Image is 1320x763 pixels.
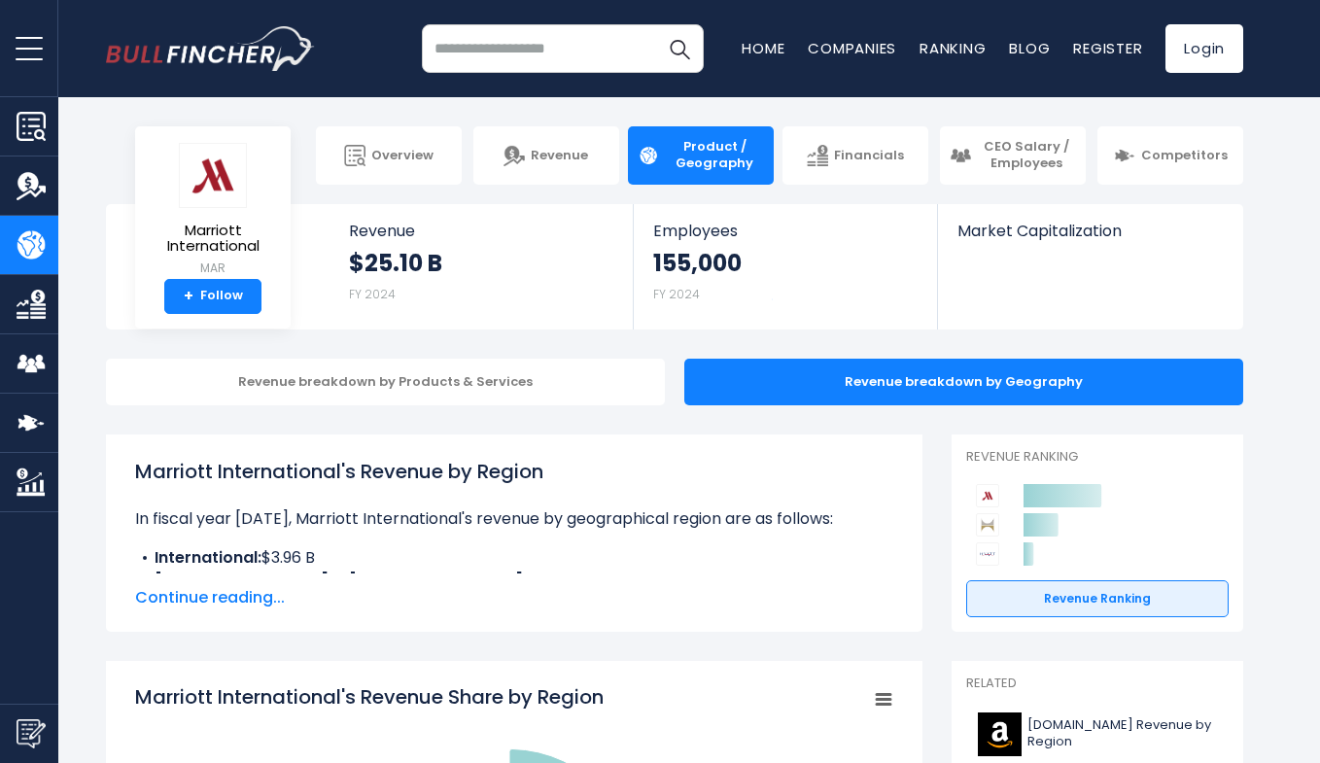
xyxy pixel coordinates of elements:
span: Continue reading... [135,586,893,609]
strong: + [184,288,193,305]
div: Revenue breakdown by Products & Services [106,359,665,405]
a: Blog [1009,38,1050,58]
div: Revenue breakdown by Geography [684,359,1243,405]
a: Employees 155,000 FY 2024 [634,204,936,329]
img: Hyatt Hotels Corporation competitors logo [976,542,999,566]
a: Market Capitalization [938,204,1241,273]
a: Revenue Ranking [966,580,1229,617]
small: MAR [151,260,275,277]
a: Companies [808,38,896,58]
b: International: [155,546,261,569]
span: Revenue [349,222,614,240]
span: Competitors [1141,148,1228,164]
a: Overview [316,126,462,185]
li: $3.96 B [135,546,893,570]
img: bullfincher logo [106,26,315,71]
a: Competitors [1097,126,1243,185]
a: Ranking [920,38,986,58]
strong: 155,000 [653,248,742,278]
a: [DOMAIN_NAME] Revenue by Region [966,708,1229,761]
tspan: Marriott International's Revenue Share by Region [135,683,604,711]
h1: Marriott International's Revenue by Region [135,457,893,486]
span: Financials [834,148,904,164]
a: Login [1165,24,1243,73]
span: Overview [371,148,434,164]
span: Revenue [531,148,588,164]
span: Market Capitalization [957,222,1222,240]
span: Employees [653,222,917,240]
p: Revenue Ranking [966,449,1229,466]
a: Revenue $25.10 B FY 2024 [330,204,634,329]
a: Revenue [473,126,619,185]
p: Related [966,676,1229,692]
a: Marriott International MAR [150,142,276,279]
span: Marriott International [151,223,275,255]
small: FY 2024 [349,286,396,302]
span: [DOMAIN_NAME] Revenue by Region [1027,717,1217,750]
span: CEO Salary / Employees [977,139,1076,172]
p: In fiscal year [DATE], Marriott International's revenue by geographical region are as follows: [135,507,893,531]
span: Product / Geography [665,139,764,172]
img: AMZN logo [978,712,1022,756]
small: FY 2024 [653,286,700,302]
a: +Follow [164,279,261,314]
button: Search [655,24,704,73]
a: Go to homepage [106,26,315,71]
img: Marriott International competitors logo [976,484,999,507]
img: Hilton Worldwide Holdings competitors logo [976,513,999,537]
b: [GEOGRAPHIC_DATA] & [GEOGRAPHIC_DATA]: [155,570,527,592]
a: CEO Salary / Employees [940,126,1086,185]
a: Product / Geography [628,126,774,185]
a: Home [742,38,784,58]
a: Register [1073,38,1142,58]
li: $18.61 B [135,570,893,593]
a: Financials [782,126,928,185]
strong: $25.10 B [349,248,442,278]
